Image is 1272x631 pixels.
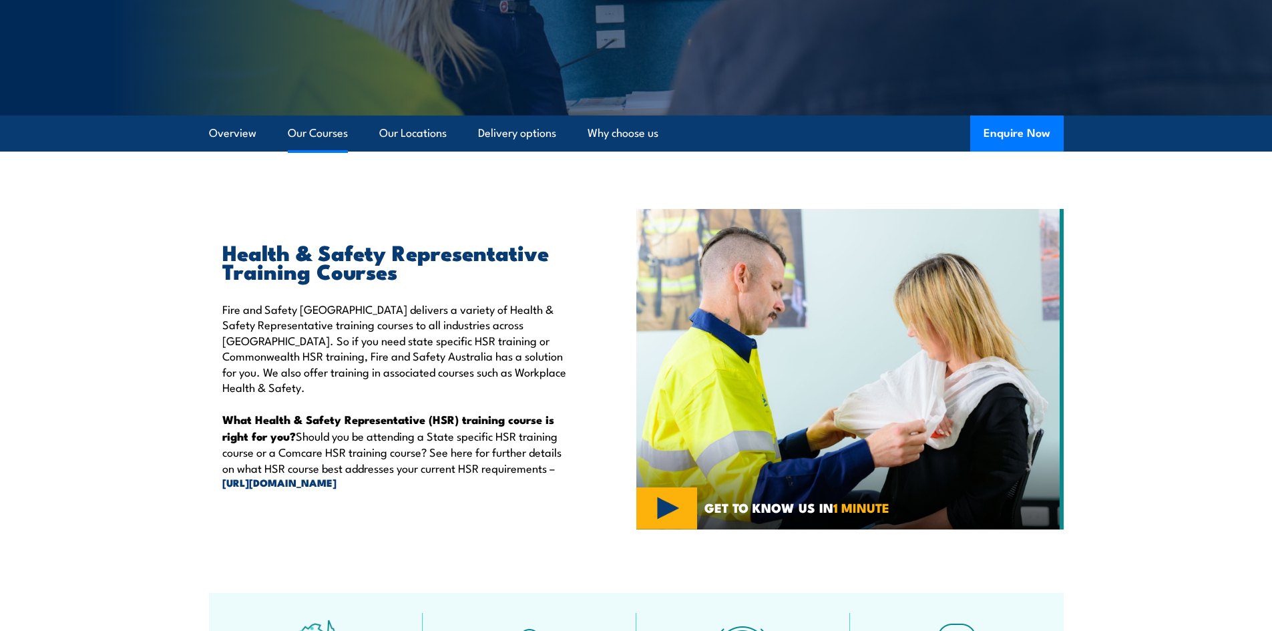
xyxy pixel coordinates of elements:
a: Delivery options [478,116,556,151]
span: GET TO KNOW US IN [704,501,889,513]
strong: What Health & Safety Representative (HSR) training course is right for you? [222,411,554,444]
strong: 1 MINUTE [833,497,889,517]
p: Should you be attending a State specific HSR training course or a Comcare HSR training course? Se... [222,411,575,490]
img: Fire & Safety Australia deliver Health and Safety Representatives Training Courses – HSR Training [636,209,1064,530]
h2: Health & Safety Representative Training Courses [222,242,575,280]
a: Our Locations [379,116,447,151]
a: Overview [209,116,256,151]
a: Why choose us [588,116,658,151]
button: Enquire Now [970,116,1064,152]
a: Our Courses [288,116,348,151]
a: [URL][DOMAIN_NAME] [222,475,575,490]
p: Fire and Safety [GEOGRAPHIC_DATA] delivers a variety of Health & Safety Representative training c... [222,301,575,395]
